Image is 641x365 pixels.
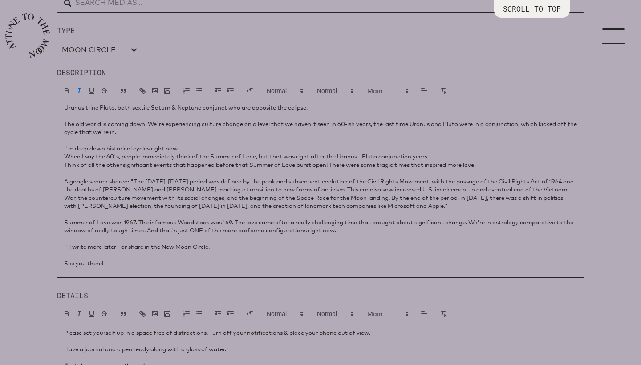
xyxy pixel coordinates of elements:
[64,243,577,251] p: I'll write more later - or share in the New Moon Circle.
[57,25,144,36] label: Type
[64,103,577,111] p: Uranus trine Pluto, both sextile Saturn & Neptune conjunct who are opposite the eclipse.
[64,218,577,235] p: Summer of Love was 1967. The infamous Woodstock was '69. The love came after a really challenging...
[64,259,577,267] p: See you there!
[64,276,577,284] p: [PERSON_NAME]
[64,120,577,136] p: The old world is coming down. We're experiencing culture change on a level that we haven't seen i...
[64,177,577,210] p: A google search shared: "The [DATE]-[DATE] period was defined by the peak and subsequent evolutio...
[64,345,577,353] p: Have a journal and a pen ready along with a glass of water.
[64,144,577,152] p: I'm deep down historical cycles right now.
[503,4,561,14] p: SCROLL TO TOP
[57,67,584,78] label: Description
[64,161,577,169] p: Think of all the other significant events that happened before that Summer of Love burst open! Th...
[57,290,584,301] label: Details
[64,328,577,337] p: Please set yourself up in a space free of distractions. Turn off your notifications & place your ...
[64,152,577,160] p: When I say the 60's, people immediately think of the Summer of Love, but that was right after the...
